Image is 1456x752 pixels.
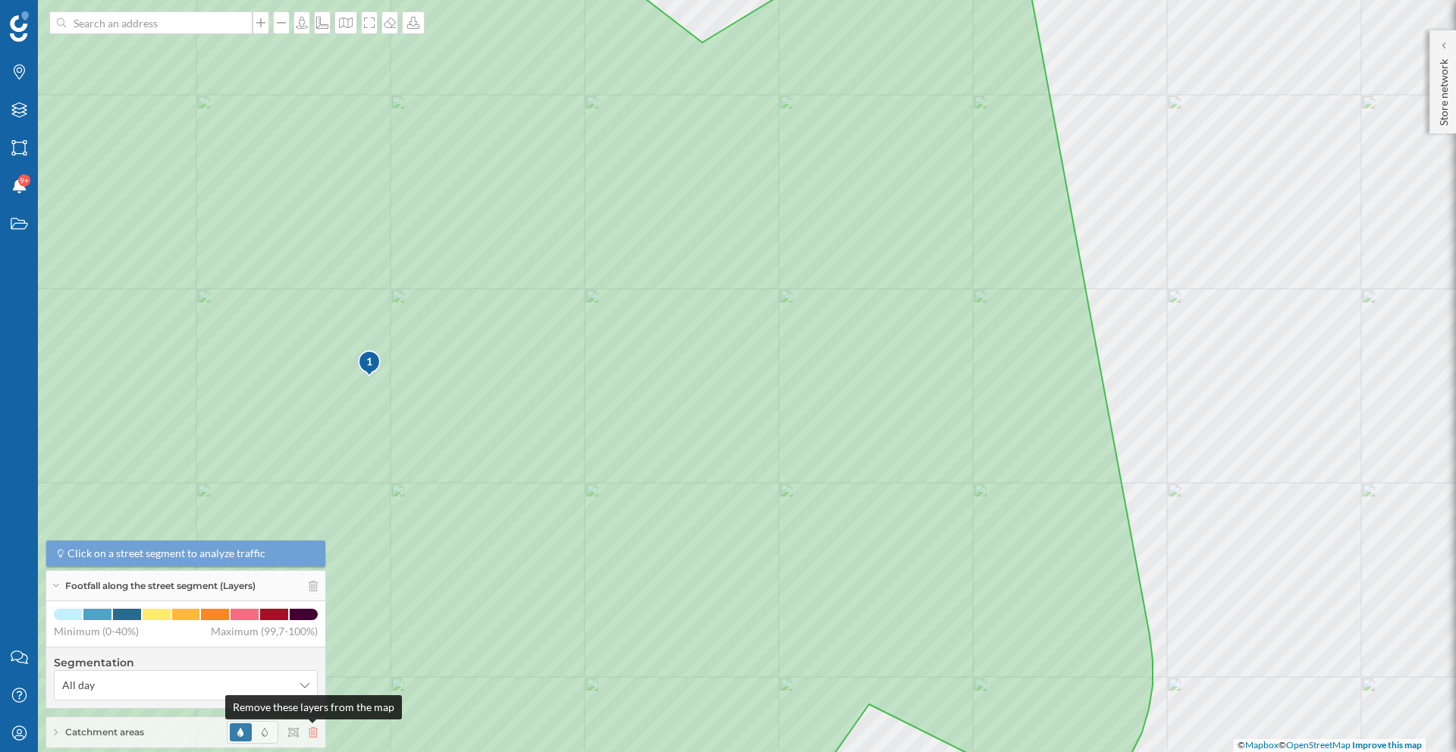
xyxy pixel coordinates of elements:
[54,624,139,639] span: Minimum (0-40%)
[32,11,86,24] span: Support
[10,11,29,42] img: Geoblink Logo
[1234,739,1426,752] div: © ©
[1286,739,1351,750] a: OpenStreetMap
[1245,739,1279,750] a: Mapbox
[20,173,29,188] span: 9+
[357,354,382,369] div: 1
[54,655,318,670] h4: Segmentation
[1436,53,1451,126] p: Store network
[1352,739,1422,750] a: Improve this map
[62,678,95,693] span: All day
[65,725,144,739] span: Catchment areas
[211,624,318,639] span: Maximum (99,7-100%)
[357,349,380,377] div: 1
[67,546,265,561] span: Click on a street segment to analyze traffic
[357,349,383,379] img: pois-map-marker.svg
[65,579,256,593] span: Footfall along the street segment (Layers)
